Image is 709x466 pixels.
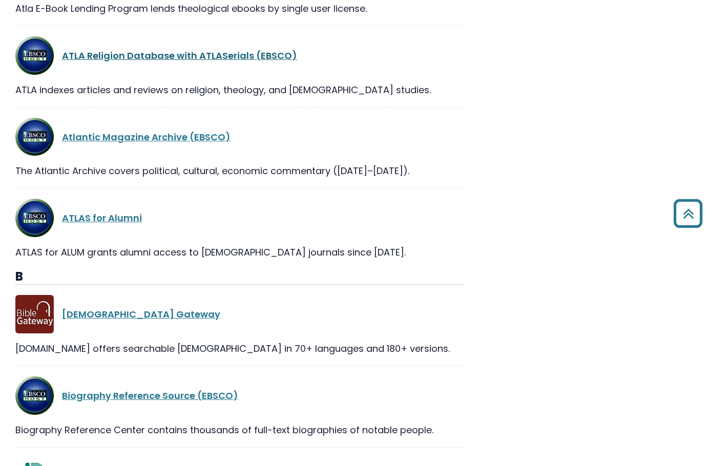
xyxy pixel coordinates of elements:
[62,131,231,143] a: Atlantic Magazine Archive (EBSCO)
[15,199,54,237] img: ATLA Religion Database
[15,164,464,178] div: The Atlantic Archive covers political, cultural, economic commentary ([DATE]–[DATE]).
[15,269,464,285] h3: B
[15,83,464,97] div: ATLA indexes articles and reviews on religion, theology, and [DEMOGRAPHIC_DATA] studies.
[62,389,238,402] a: Biography Reference Source (EBSCO)
[15,245,464,259] div: ATLAS for ALUM grants alumni access to [DEMOGRAPHIC_DATA] journals since [DATE].
[15,423,464,437] div: Biography Reference Center contains thousands of full-text biographies of notable people.
[15,2,464,15] div: Atla E-Book Lending Program lends theological ebooks by single user license.
[15,342,464,355] div: [DOMAIN_NAME] offers searchable [DEMOGRAPHIC_DATA] in 70+ languages and 180+ versions.
[62,308,220,321] a: [DEMOGRAPHIC_DATA] Gateway
[670,204,706,223] a: Back to Top
[62,49,297,62] a: ATLA Religion Database with ATLASerials (EBSCO)
[62,211,142,224] a: ATLAS for Alumni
